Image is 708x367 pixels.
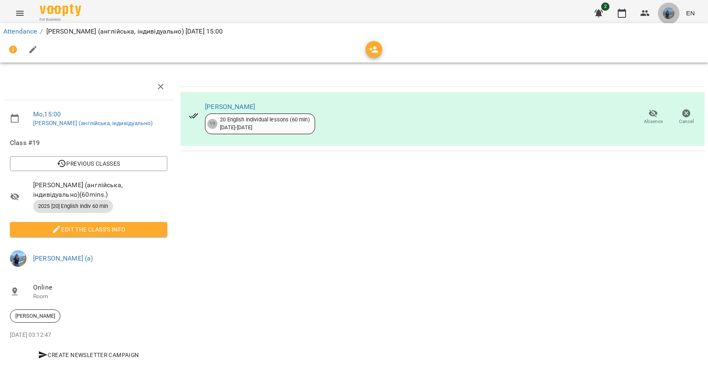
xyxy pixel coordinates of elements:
[33,292,167,301] p: Room
[10,250,26,267] img: 8b0d75930c4dba3d36228cba45c651ae.jpg
[644,118,663,125] span: Absence
[683,5,698,21] button: EN
[10,331,167,339] p: [DATE] 03:12:47
[17,225,161,234] span: Edit the class's Info
[17,159,161,169] span: Previous Classes
[13,350,164,360] span: Create Newsletter Campaign
[637,106,670,129] button: Absence
[33,254,93,262] a: [PERSON_NAME] (а)
[220,116,310,131] div: 20 English individual lessons (60 min) [DATE] - [DATE]
[33,180,167,200] span: [PERSON_NAME] (англійська, індивідуально) ( 60 mins. )
[205,103,255,111] a: [PERSON_NAME]
[33,120,153,126] a: [PERSON_NAME] (англійська, індивідуально)
[679,118,694,125] span: Cancel
[10,3,30,23] button: Menu
[601,2,609,11] span: 2
[686,9,695,17] span: EN
[10,138,167,148] span: Class #19
[3,27,37,35] a: Attendance
[10,312,60,320] span: [PERSON_NAME]
[10,309,60,323] div: [PERSON_NAME]
[670,106,703,129] button: Cancel
[10,222,167,237] button: Edit the class's Info
[207,119,217,129] div: 19
[33,110,61,118] a: Mo , 15:00
[40,17,81,22] span: For Business
[40,4,81,16] img: Voopty Logo
[3,27,705,36] nav: breadcrumb
[40,27,43,36] li: /
[33,282,167,292] span: Online
[46,27,223,36] p: [PERSON_NAME] (англійська, індивідуально) [DATE] 15:00
[10,348,167,362] button: Create Newsletter Campaign
[663,7,674,19] img: 8b0d75930c4dba3d36228cba45c651ae.jpg
[10,156,167,171] button: Previous Classes
[33,203,113,210] span: 2025 [20] English Indiv 60 min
